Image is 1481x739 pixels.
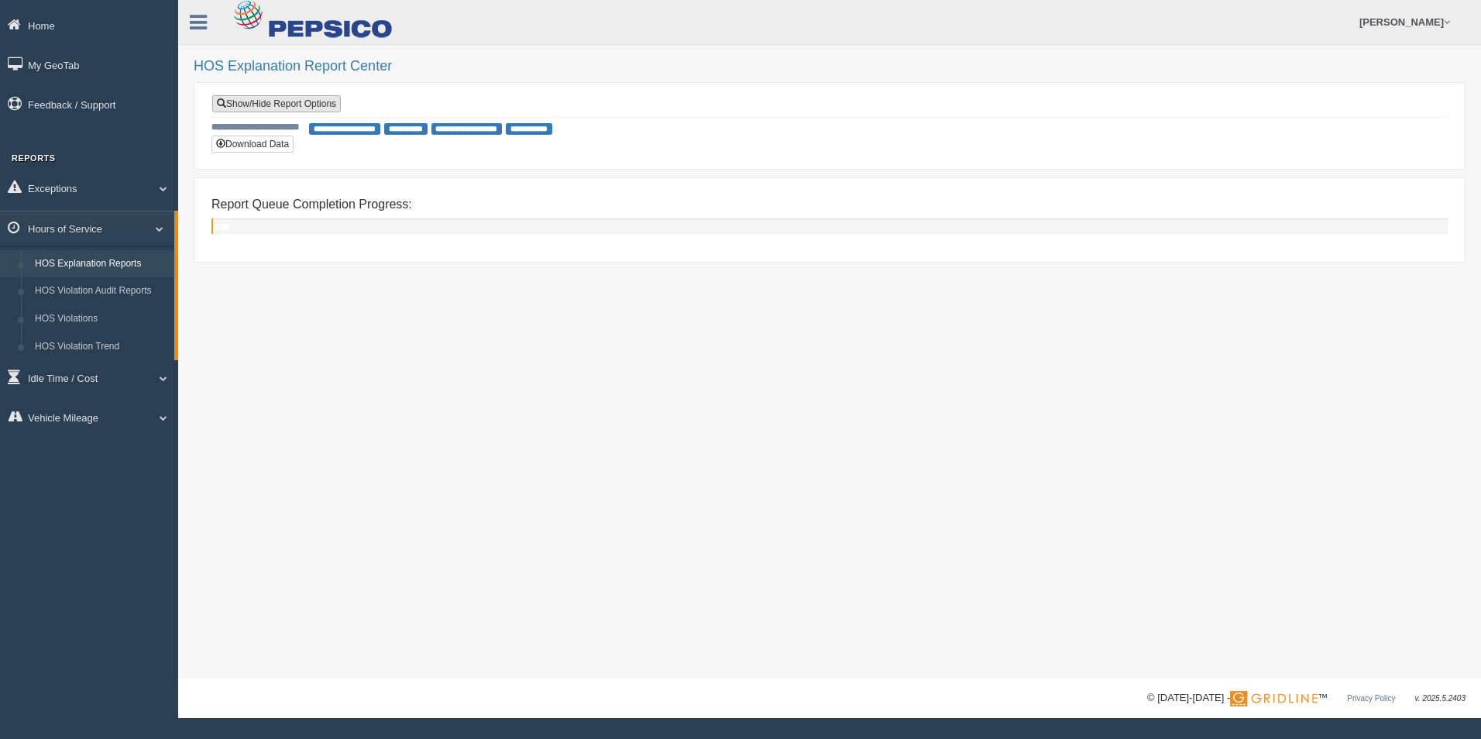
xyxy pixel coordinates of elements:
h4: Report Queue Completion Progress: [211,198,1448,211]
a: HOS Explanation Reports [28,250,174,278]
a: Privacy Policy [1347,694,1395,703]
a: HOS Violations [28,305,174,333]
span: v. 2025.5.2403 [1415,694,1466,703]
div: © [DATE]-[DATE] - ™ [1147,690,1466,706]
a: HOS Violation Trend [28,333,174,361]
h2: HOS Explanation Report Center [194,59,1466,74]
img: Gridline [1230,691,1318,706]
button: Download Data [211,136,294,153]
a: HOS Violation Audit Reports [28,277,174,305]
a: Show/Hide Report Options [212,95,341,112]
